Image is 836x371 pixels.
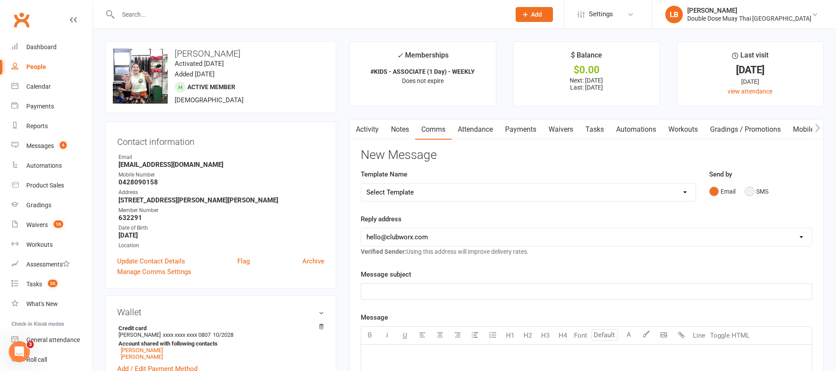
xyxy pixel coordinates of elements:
div: Email [118,153,324,162]
label: Reply address [361,214,402,224]
label: Send by [709,169,732,180]
button: Font [572,327,589,344]
button: H2 [519,327,537,344]
button: U [396,327,414,344]
a: Notes [385,119,415,140]
div: $ Balance [571,50,602,65]
a: People [11,57,93,77]
div: Payments [26,103,54,110]
span: 3 [27,341,34,348]
a: Assessments [11,255,93,274]
div: Double Dose Muay Thai [GEOGRAPHIC_DATA] [687,14,811,22]
a: Messages 4 [11,136,93,156]
strong: 632291 [118,214,324,222]
a: Payments [11,97,93,116]
strong: Verified Sender: [361,248,406,255]
span: 26 [48,280,57,287]
div: $0.00 [521,65,652,75]
span: Using this address will improve delivery rates. [361,248,529,255]
div: Messages [26,142,54,149]
button: Add [516,7,553,22]
a: Roll call [11,350,93,370]
span: 4 [60,141,67,149]
a: Automations [11,156,93,176]
div: Calendar [26,83,51,90]
div: People [26,63,46,70]
a: Clubworx [11,9,32,31]
button: H4 [554,327,572,344]
a: Waivers 16 [11,215,93,235]
div: [DATE] [685,65,815,75]
a: Gradings / Promotions [704,119,787,140]
h3: Contact information [117,133,324,147]
div: Gradings [26,202,51,209]
h3: New Message [361,148,812,162]
div: [PERSON_NAME] [687,7,811,14]
a: Mobile App [787,119,834,140]
a: Product Sales [11,176,93,195]
span: 10/2028 [213,331,233,338]
i: ✓ [397,51,403,60]
div: Memberships [397,50,448,66]
a: Waivers [542,119,579,140]
div: Workouts [26,241,53,248]
strong: [STREET_ADDRESS][PERSON_NAME][PERSON_NAME] [118,196,324,204]
span: 16 [54,220,63,228]
p: Next: [DATE] Last: [DATE] [521,77,652,91]
span: xxxx xxxx xxxx 0807 [163,331,211,338]
div: Member Number [118,206,324,215]
button: H1 [502,327,519,344]
h3: [PERSON_NAME] [113,49,329,58]
iframe: Intercom live chat [9,341,30,362]
a: Workouts [662,119,704,140]
a: Gradings [11,195,93,215]
a: Manage Comms Settings [117,267,191,277]
div: Mobile Number [118,171,324,179]
div: Waivers [26,221,48,228]
div: LB [665,6,683,23]
span: Settings [589,4,613,24]
a: Calendar [11,77,93,97]
a: Flag [237,256,250,267]
label: Message subject [361,269,411,280]
a: view attendance [728,88,772,95]
a: Activity [350,119,385,140]
a: Payments [499,119,542,140]
a: Tasks 26 [11,274,93,294]
input: Default [592,329,618,341]
button: SMS [745,183,768,200]
strong: Credit card [118,325,320,331]
button: A [620,327,638,344]
time: Activated [DATE] [175,60,224,68]
h3: Wallet [117,307,324,317]
div: Date of Birth [118,224,324,232]
a: Dashboard [11,37,93,57]
strong: [EMAIL_ADDRESS][DOMAIN_NAME] [118,161,324,169]
span: Active member [187,83,235,90]
a: Update Contact Details [117,256,185,267]
div: Dashboard [26,43,57,50]
span: [DEMOGRAPHIC_DATA] [175,96,244,104]
span: Does not expire [402,77,444,84]
a: [PERSON_NAME] [121,347,163,353]
a: Workouts [11,235,93,255]
strong: #KIDS - ASSOCIATE (1 Day) - WEEKLY [370,68,475,75]
strong: 0428090158 [118,178,324,186]
div: Assessments [26,261,70,268]
div: Reports [26,122,48,130]
input: Search... [115,8,504,21]
div: Product Sales [26,182,64,189]
a: Archive [302,256,324,267]
div: Tasks [26,281,42,288]
div: Roll call [26,356,47,363]
li: [PERSON_NAME] [117,324,324,361]
a: What's New [11,294,93,314]
div: Last visit [732,50,768,65]
a: [PERSON_NAME] [121,353,163,360]
span: Add [531,11,542,18]
div: Automations [26,162,62,169]
label: Template Name [361,169,407,180]
span: U [403,331,407,339]
a: Attendance [452,119,499,140]
button: Line [690,327,708,344]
